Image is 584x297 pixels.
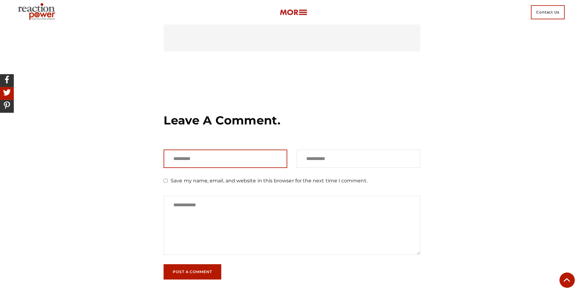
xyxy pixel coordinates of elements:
img: more-btn.png [280,9,307,16]
span: Post a Comment [173,270,212,274]
h3: Leave a Comment. [164,113,420,128]
button: Post a Comment [164,264,221,280]
img: Share On Facebook [2,74,12,85]
img: Share On Twitter [2,87,12,98]
span: Contact Us [531,5,565,19]
img: Share On Pinterest [2,100,12,111]
img: Executive Branding | Personal Branding Agency [15,1,60,23]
